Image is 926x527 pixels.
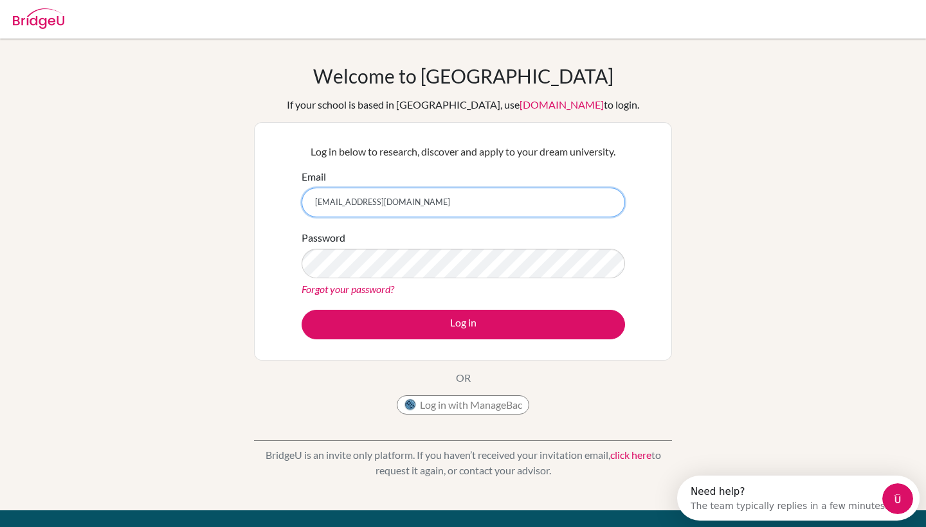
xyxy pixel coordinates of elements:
[302,310,625,339] button: Log in
[302,283,394,295] a: Forgot your password?
[14,11,211,21] div: Need help?
[13,8,64,29] img: Bridge-U
[302,144,625,159] p: Log in below to research, discover and apply to your dream university.
[302,230,345,246] label: Password
[254,447,672,478] p: BridgeU is an invite only platform. If you haven’t received your invitation email, to request it ...
[882,483,913,514] iframe: Intercom live chat
[610,449,651,461] a: click here
[287,97,639,112] div: If your school is based in [GEOGRAPHIC_DATA], use to login.
[14,21,211,35] div: The team typically replies in a few minutes.
[456,370,471,386] p: OR
[677,476,920,521] iframe: Intercom live chat discovery launcher
[520,98,604,111] a: [DOMAIN_NAME]
[397,395,529,415] button: Log in with ManageBac
[302,169,326,184] label: Email
[5,5,249,40] div: Open Intercom Messenger
[313,64,613,87] h1: Welcome to [GEOGRAPHIC_DATA]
